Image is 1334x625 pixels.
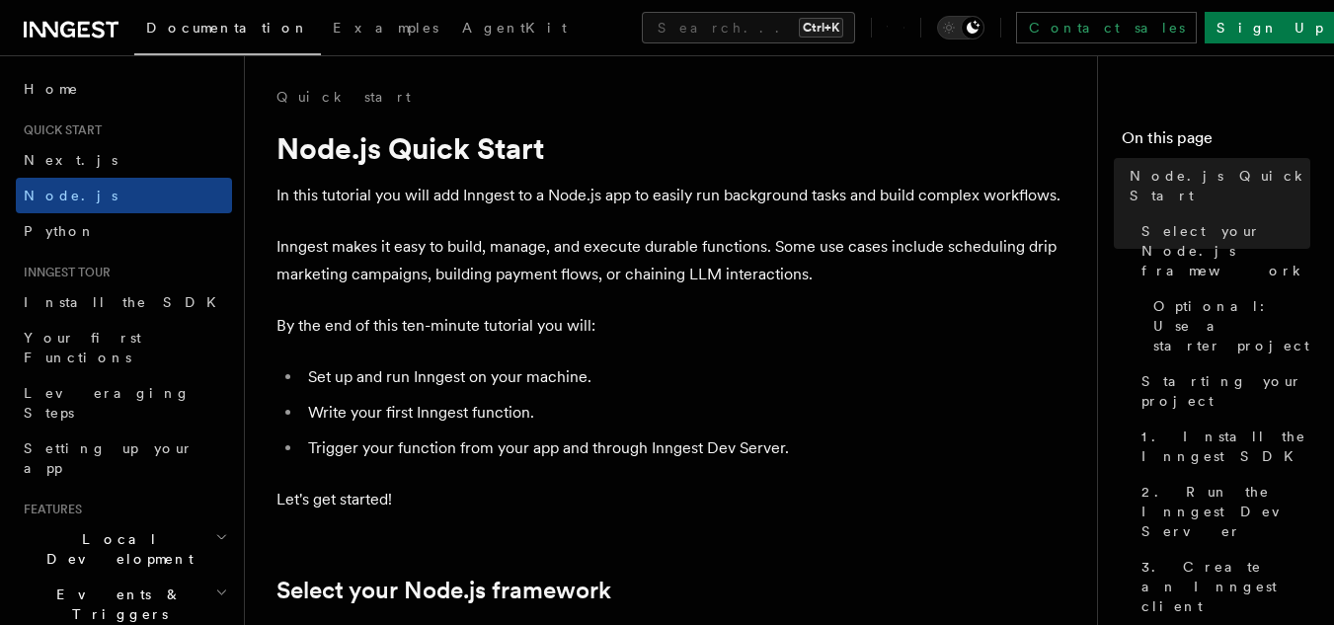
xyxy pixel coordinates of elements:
[24,79,79,99] span: Home
[1141,482,1310,541] span: 2. Run the Inngest Dev Server
[799,18,843,38] kbd: Ctrl+K
[937,16,984,39] button: Toggle dark mode
[24,152,118,168] span: Next.js
[1130,166,1310,205] span: Node.js Quick Start
[276,577,611,604] a: Select your Node.js framework
[302,434,1066,462] li: Trigger your function from your app and through Inngest Dev Server.
[1122,158,1310,213] a: Node.js Quick Start
[16,585,215,624] span: Events & Triggers
[450,6,579,53] a: AgentKit
[16,142,232,178] a: Next.js
[1134,363,1310,419] a: Starting your project
[1134,549,1310,624] a: 3. Create an Inngest client
[302,399,1066,427] li: Write your first Inngest function.
[16,178,232,213] a: Node.js
[1153,296,1310,355] span: Optional: Use a starter project
[1122,126,1310,158] h4: On this page
[16,213,232,249] a: Python
[321,6,450,53] a: Examples
[1141,557,1310,616] span: 3. Create an Inngest client
[146,20,309,36] span: Documentation
[16,265,111,280] span: Inngest tour
[276,233,1066,288] p: Inngest makes it easy to build, manage, and execute durable functions. Some use cases include sch...
[24,385,191,421] span: Leveraging Steps
[24,294,228,310] span: Install the SDK
[16,71,232,107] a: Home
[16,502,82,517] span: Features
[1016,12,1197,43] a: Contact sales
[1134,419,1310,474] a: 1. Install the Inngest SDK
[276,87,411,107] a: Quick start
[462,20,567,36] span: AgentKit
[134,6,321,55] a: Documentation
[24,440,194,476] span: Setting up your app
[24,188,118,203] span: Node.js
[16,375,232,430] a: Leveraging Steps
[16,122,102,138] span: Quick start
[642,12,855,43] button: Search...Ctrl+K
[16,529,215,569] span: Local Development
[16,320,232,375] a: Your first Functions
[276,130,1066,166] h1: Node.js Quick Start
[24,330,141,365] span: Your first Functions
[1141,427,1310,466] span: 1. Install the Inngest SDK
[16,521,232,577] button: Local Development
[16,284,232,320] a: Install the SDK
[276,312,1066,340] p: By the end of this ten-minute tutorial you will:
[276,182,1066,209] p: In this tutorial you will add Inngest to a Node.js app to easily run background tasks and build c...
[24,223,96,239] span: Python
[1134,213,1310,288] a: Select your Node.js framework
[1141,221,1310,280] span: Select your Node.js framework
[302,363,1066,391] li: Set up and run Inngest on your machine.
[16,430,232,486] a: Setting up your app
[276,486,1066,513] p: Let's get started!
[1145,288,1310,363] a: Optional: Use a starter project
[333,20,438,36] span: Examples
[1134,474,1310,549] a: 2. Run the Inngest Dev Server
[1141,371,1310,411] span: Starting your project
